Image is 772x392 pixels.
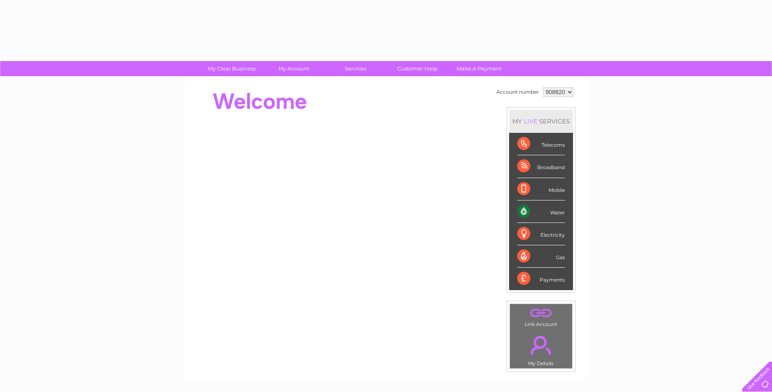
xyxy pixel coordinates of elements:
div: Water [517,200,565,223]
a: . [512,331,570,359]
td: My Details [510,329,573,369]
div: Broadband [517,155,565,178]
div: Mobile [517,178,565,200]
a: Make A Payment [446,61,513,76]
div: Electricity [517,223,565,245]
div: LIVE [522,117,539,125]
a: . [512,306,570,320]
div: MY SERVICES [509,110,573,133]
a: My Account [260,61,327,76]
div: Telecoms [517,133,565,155]
div: Payments [517,268,565,290]
td: Link Account [510,304,573,329]
a: Customer Help [384,61,451,76]
a: Services [322,61,389,76]
td: Account number [494,85,541,99]
a: My Clear Business [198,61,265,76]
div: Gas [517,245,565,268]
